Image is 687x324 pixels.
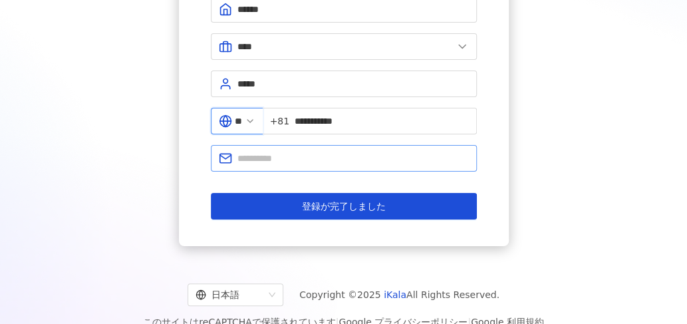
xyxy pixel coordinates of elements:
a: iKala [384,289,406,300]
span: Copyright © 2025 All Rights Reserved. [299,287,499,303]
span: 登録が完了しました [302,201,386,212]
button: 登録が完了しました [211,193,477,220]
div: 日本語 [196,284,263,305]
span: +81 [270,114,290,128]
